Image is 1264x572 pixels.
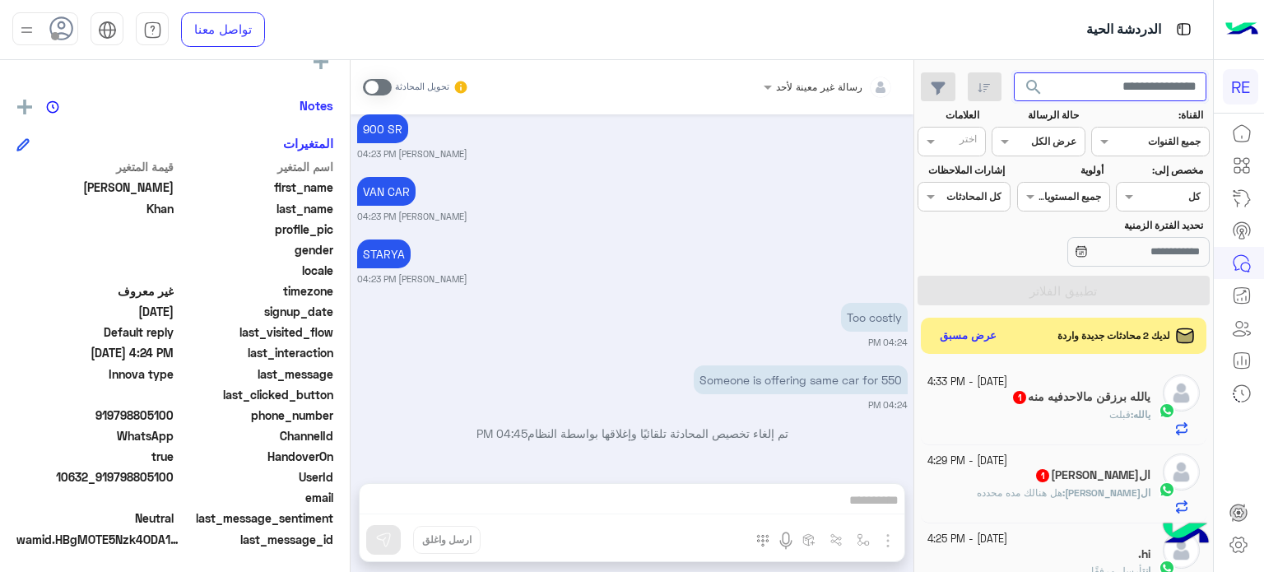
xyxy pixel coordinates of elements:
img: defaultAdmin.png [1163,453,1200,491]
small: [PERSON_NAME] 04:23 PM [357,272,467,286]
a: تواصل معنا [181,12,265,47]
span: null [16,241,174,258]
span: 10632_919798805100 [16,468,174,486]
p: 29/9/2025, 4:23 PM [357,114,408,143]
label: إشارات الملاحظات [919,163,1004,178]
a: tab [136,12,169,47]
small: [PERSON_NAME] 04:23 PM [357,147,467,160]
label: أولوية [1019,163,1104,178]
small: 04:24 PM [868,336,908,349]
h5: .hi [1138,547,1150,561]
button: ارسل واغلق [413,526,481,554]
span: Innova type [16,365,174,383]
div: اختر [960,132,979,151]
span: قبلت [1109,408,1131,421]
span: 2025-09-27T02:43:34.947Z [16,303,174,320]
span: Khan [16,200,174,217]
span: timezone [177,282,334,300]
span: HandoverOn [177,448,334,465]
span: wamid.HBgMOTE5Nzk4ODA1MTAwFQIAEhgUM0E0OEIwMzI3NUNGRjQ2QTAwQTYA [16,531,181,548]
img: Logo [1225,12,1258,47]
small: [PERSON_NAME] 04:23 PM [357,210,467,223]
label: العلامات [919,108,979,123]
img: profile [16,20,37,40]
span: 919798805100 [16,407,174,424]
p: 29/9/2025, 4:24 PM [694,365,908,394]
span: null [16,262,174,279]
span: search [1024,77,1043,97]
span: غير معروف [16,282,174,300]
button: عرض مسبق [933,324,1004,348]
span: last_message [177,365,334,383]
span: Default reply [16,323,174,341]
h6: المتغيرات [283,136,333,151]
label: تحديد الفترة الزمنية [1019,218,1203,233]
span: last_visited_flow [177,323,334,341]
span: 1 [1013,391,1026,404]
img: WhatsApp [1159,481,1175,498]
small: 04:24 PM [868,398,908,412]
img: hulul-logo.png [1157,506,1215,564]
span: Murad [16,179,174,196]
img: tab [1173,19,1194,40]
b: : [1131,408,1150,421]
span: last_clicked_button [177,386,334,403]
span: ChannelId [177,427,334,444]
span: لديك 2 محادثات جديدة واردة [1057,328,1170,343]
span: profile_pic [177,221,334,238]
img: defaultAdmin.png [1163,374,1200,412]
span: locale [177,262,334,279]
label: القناة: [1094,108,1204,123]
span: email [177,489,334,506]
button: search [1014,72,1054,108]
h5: الحمدالله [1034,468,1150,482]
span: 2 [16,427,174,444]
b: : [1062,486,1150,499]
span: قيمة المتغير [16,158,174,175]
span: last_name [177,200,334,217]
p: 29/9/2025, 4:24 PM [841,303,908,332]
span: رسالة غير معينة لأحد [776,81,862,93]
span: ال[PERSON_NAME] [1065,486,1150,499]
p: 29/9/2025, 4:23 PM [357,177,416,206]
small: تحويل المحادثة [395,81,449,94]
img: notes [46,100,59,114]
span: last_interaction [177,344,334,361]
small: [DATE] - 4:25 PM [927,532,1007,547]
span: 1 [1036,469,1049,482]
button: تطبيق الفلاتر [918,276,1210,305]
span: first_name [177,179,334,196]
span: null [16,489,174,506]
span: يالله [1133,408,1150,421]
h5: يالله برزقن مالاحدفيه منه [1011,390,1150,404]
span: true [16,448,174,465]
p: الدردشة الحية [1086,19,1161,41]
small: [DATE] - 4:29 PM [927,453,1007,469]
span: null [16,386,174,403]
span: 04:45 PM [476,426,527,440]
img: tab [143,21,162,40]
img: WhatsApp [1159,402,1175,419]
span: اسم المتغير [177,158,334,175]
p: 29/9/2025, 4:23 PM [357,239,411,268]
img: tab [98,21,117,40]
span: 0 [16,509,174,527]
span: هل هنالك مده محدده [977,486,1062,499]
div: RE [1223,69,1258,105]
span: signup_date [177,303,334,320]
small: [DATE] - 4:33 PM [927,374,1007,390]
span: UserId [177,468,334,486]
span: 2025-09-29T13:24:13.5935975Z [16,344,174,361]
h6: Notes [300,98,333,113]
img: add [17,100,32,114]
span: phone_number [177,407,334,424]
span: last_message_sentiment [177,509,334,527]
label: مخصص إلى: [1118,163,1203,178]
p: تم إلغاء تخصيص المحادثة تلقائيًا وإغلاقها بواسطة النظام [357,425,908,442]
span: last_message_id [184,531,333,548]
span: gender [177,241,334,258]
label: حالة الرسالة [994,108,1079,123]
